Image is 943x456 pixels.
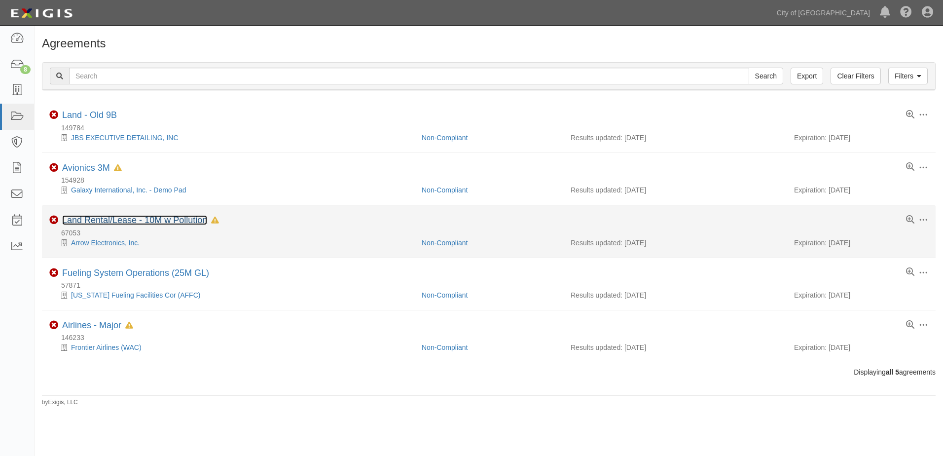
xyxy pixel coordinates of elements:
h1: Agreements [42,37,936,50]
div: 8 [20,65,31,74]
div: Arizona Fueling Facilities Cor (AFFC) [49,290,414,300]
a: Fueling System Operations (25M GL) [62,268,209,278]
div: Results updated: [DATE] [571,290,779,300]
div: Results updated: [DATE] [571,185,779,195]
a: View results summary [906,216,914,225]
a: Land Rental/Lease - 10M w Pollution [62,215,207,225]
i: In Default since 07/24/2025 [114,165,122,172]
div: Airlines - Major [62,320,133,331]
i: Non-Compliant [49,111,58,119]
div: JBS EXECUTIVE DETAILING, INC [49,133,414,143]
i: In Default since 08/05/2025 [125,322,133,329]
div: Expiration: [DATE] [794,238,928,248]
a: Non-Compliant [422,134,468,142]
div: Expiration: [DATE] [794,290,928,300]
div: Frontier Airlines (WAC) [49,342,414,352]
div: Results updated: [DATE] [571,238,779,248]
a: Filters [888,68,928,84]
a: Export [791,68,823,84]
div: 154928 [49,175,936,185]
a: View results summary [906,111,914,119]
a: Land - Old 9B [62,110,117,120]
a: Airlines - Major [62,320,121,330]
a: View results summary [906,321,914,330]
a: Exigis, LLC [48,399,78,406]
a: City of [GEOGRAPHIC_DATA] [772,3,875,23]
div: Fueling System Operations (25M GL) [62,268,209,279]
i: Non-Compliant [49,321,58,330]
div: Land - Old 9B [62,110,117,121]
div: Galaxy International, Inc. - Demo Pad [49,185,414,195]
div: Results updated: [DATE] [571,133,779,143]
a: Non-Compliant [422,291,468,299]
div: Land Rental/Lease - 10M w Pollution [62,215,219,226]
a: Galaxy International, Inc. - Demo Pad [71,186,186,194]
input: Search [69,68,749,84]
a: JBS EXECUTIVE DETAILING, INC [71,134,179,142]
div: Results updated: [DATE] [571,342,779,352]
div: 146233 [49,333,936,342]
small: by [42,398,78,407]
a: Non-Compliant [422,186,468,194]
div: Displaying agreements [35,367,943,377]
div: Avionics 3M [62,163,122,174]
a: Clear Filters [831,68,880,84]
b: all 5 [886,368,899,376]
div: 67053 [49,228,936,238]
a: View results summary [906,268,914,277]
div: 149784 [49,123,936,133]
a: Frontier Airlines (WAC) [71,343,142,351]
a: Non-Compliant [422,343,468,351]
div: 57871 [49,280,936,290]
i: Non-Compliant [49,268,58,277]
a: Non-Compliant [422,239,468,247]
i: Help Center - Complianz [900,7,912,19]
div: Expiration: [DATE] [794,185,928,195]
a: [US_STATE] Fueling Facilities Cor (AFFC) [71,291,200,299]
input: Search [749,68,783,84]
a: View results summary [906,163,914,172]
div: Expiration: [DATE] [794,133,928,143]
i: Non-Compliant [49,163,58,172]
i: Non-Compliant [49,216,58,225]
div: Expiration: [DATE] [794,342,928,352]
i: In Default since 07/17/2025 [211,217,219,224]
img: logo-5460c22ac91f19d4615b14bd174203de0afe785f0fc80cf4dbbc73dc1793850b.png [7,4,75,22]
a: Arrow Electronics, Inc. [71,239,140,247]
div: Arrow Electronics, Inc. [49,238,414,248]
a: Avionics 3M [62,163,110,173]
